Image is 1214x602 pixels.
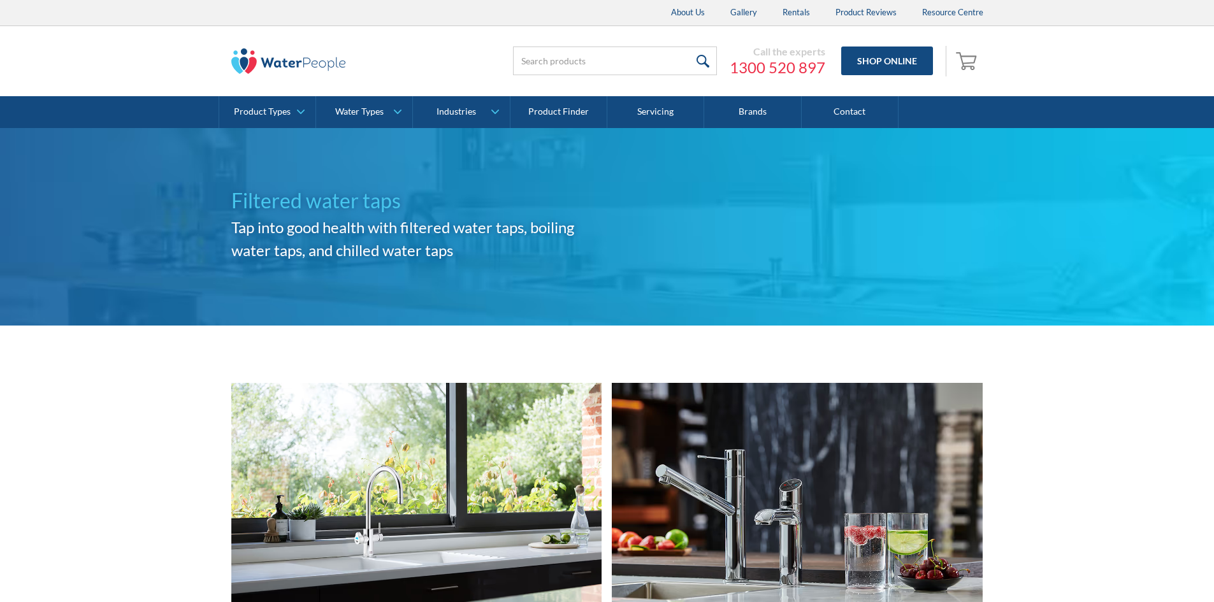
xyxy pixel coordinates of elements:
a: Shop Online [841,47,933,75]
a: Product Finder [510,96,607,128]
h1: Filtered water taps [231,185,607,216]
a: Contact [802,96,899,128]
a: Open empty cart [953,46,983,76]
a: Industries [413,96,509,128]
input: Search products [513,47,717,75]
a: Water Types [316,96,412,128]
a: Servicing [607,96,704,128]
h2: Tap into good health with filtered water taps, boiling water taps, and chilled water taps [231,216,607,262]
div: Water Types [335,106,384,117]
img: The Water People [231,48,346,74]
div: Call the experts [730,45,825,58]
a: 1300 520 897 [730,58,825,77]
img: shopping cart [956,50,980,71]
a: Product Types [219,96,315,128]
div: Product Types [234,106,291,117]
a: Brands [704,96,801,128]
div: Industries [437,106,476,117]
